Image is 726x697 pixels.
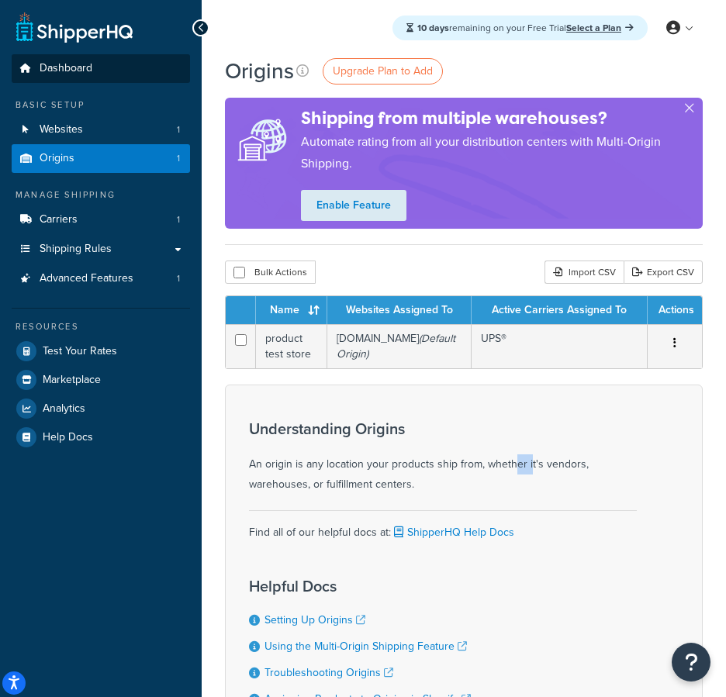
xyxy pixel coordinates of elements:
[472,324,648,368] td: UPS®
[177,123,180,136] span: 1
[40,152,74,165] span: Origins
[333,63,433,79] span: Upgrade Plan to Add
[327,324,472,368] td: [DOMAIN_NAME]
[264,612,365,628] a: Setting Up Origins
[249,420,637,437] h3: Understanding Origins
[177,272,180,285] span: 1
[12,54,190,83] a: Dashboard
[43,402,85,416] span: Analytics
[177,213,180,226] span: 1
[16,12,133,43] a: ShipperHQ Home
[43,431,93,444] span: Help Docs
[392,16,648,40] div: remaining on your Free Trial
[264,664,393,681] a: Troubleshooting Origins
[417,21,449,35] strong: 10 days
[624,261,703,284] a: Export CSV
[12,366,190,394] a: Marketplace
[256,324,327,368] td: product test store
[40,213,78,226] span: Carriers
[337,330,455,362] i: (Default Origin)
[672,643,710,681] button: Open Resource Center
[12,188,190,202] div: Manage Shipping
[12,144,190,173] li: Origins
[12,144,190,173] a: Origins 1
[12,116,190,144] a: Websites 1
[12,264,190,293] a: Advanced Features 1
[12,205,190,234] li: Carriers
[12,235,190,264] a: Shipping Rules
[43,374,101,387] span: Marketplace
[12,116,190,144] li: Websites
[327,296,472,324] th: Websites Assigned To
[323,58,443,85] a: Upgrade Plan to Add
[225,261,316,284] button: Bulk Actions
[40,123,83,136] span: Websites
[566,21,634,35] a: Select a Plan
[391,524,514,540] a: ShipperHQ Help Docs
[40,62,92,75] span: Dashboard
[256,296,327,324] th: Name : activate to sort column ascending
[12,205,190,234] a: Carriers 1
[249,578,471,595] h3: Helpful Docs
[177,152,180,165] span: 1
[249,510,637,543] div: Find all of our helpful docs at:
[12,98,190,112] div: Basic Setup
[264,638,467,654] a: Using the Multi-Origin Shipping Feature
[12,423,190,451] a: Help Docs
[12,337,190,365] a: Test Your Rates
[648,296,702,324] th: Actions
[12,320,190,333] div: Resources
[12,395,190,423] a: Analytics
[249,420,637,495] div: An origin is any location your products ship from, whether it's vendors, warehouses, or fulfillme...
[301,131,703,174] p: Automate rating from all your distribution centers with Multi-Origin Shipping.
[40,243,112,256] span: Shipping Rules
[40,272,133,285] span: Advanced Features
[544,261,624,284] div: Import CSV
[301,105,703,131] h4: Shipping from multiple warehouses?
[12,264,190,293] li: Advanced Features
[301,190,406,221] a: Enable Feature
[43,345,117,358] span: Test Your Rates
[225,56,294,86] h1: Origins
[472,296,648,324] th: Active Carriers Assigned To
[225,107,301,173] img: ad-origins-multi-dfa493678c5a35abed25fd24b4b8a3fa3505936ce257c16c00bdefe2f3200be3.png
